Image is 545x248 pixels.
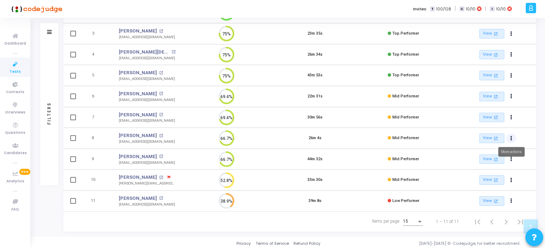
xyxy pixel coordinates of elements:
[479,92,504,101] a: View
[159,176,163,179] mat-icon: open_in_new
[159,113,163,117] mat-icon: open_in_new
[506,133,516,143] button: Actions
[392,115,419,120] span: Mid Performer
[159,92,163,96] mat-icon: open_in_new
[159,134,163,138] mat-icon: open_in_new
[81,107,112,128] td: 7
[466,6,475,12] span: 10/10
[119,27,157,35] a: [PERSON_NAME]
[4,150,27,156] span: Candidates
[6,178,24,184] span: Analytics
[496,6,506,12] span: 10/10
[81,23,112,44] td: 3
[392,31,419,36] span: Top Performer
[46,74,52,152] div: Filters
[490,6,494,12] span: I
[493,135,499,141] mat-icon: open_in_new
[10,69,21,75] span: Tests
[392,157,419,161] span: Mid Performer
[119,139,175,145] div: [EMAIL_ADDRESS][DOMAIN_NAME]
[5,130,25,136] span: Questions
[119,195,157,202] a: [PERSON_NAME]
[320,241,536,247] div: [DATE]-[DATE] © Codejudge, for better recruitment.
[506,196,516,206] button: Actions
[172,50,175,54] mat-icon: open_in_new
[436,6,451,12] span: 100/128
[309,135,321,141] div: 26m 4s
[506,29,516,39] button: Actions
[236,241,251,247] a: Privacy
[392,136,419,140] span: Mid Performer
[5,41,26,47] span: Dashboard
[159,71,163,75] mat-icon: open_in_new
[392,198,419,203] span: Low Performer
[392,52,419,57] span: Top Performer
[479,175,504,185] a: View
[119,202,175,207] div: [EMAIL_ADDRESS][DOMAIN_NAME]
[392,177,419,182] span: Mid Performer
[513,214,528,229] button: Last page
[479,133,504,143] a: View
[19,169,30,175] span: New
[403,219,423,224] mat-select: Items per page:
[81,169,112,191] td: 10
[413,6,427,12] label: Invites:
[307,177,322,183] div: 33m 30s
[309,198,321,204] div: 39m 8s
[81,191,112,212] td: 11
[119,160,175,166] div: [EMAIL_ADDRESS][DOMAIN_NAME]
[119,35,175,40] div: [EMAIL_ADDRESS][DOMAIN_NAME]
[479,196,504,206] a: View
[506,175,516,185] button: Actions
[81,86,112,107] td: 6
[499,214,513,229] button: Next page
[455,5,456,12] span: |
[119,97,175,103] div: [EMAIL_ADDRESS][DOMAIN_NAME]
[403,219,408,224] span: 15
[493,72,499,79] mat-icon: open_in_new
[479,155,504,164] a: View
[119,56,175,61] div: [EMAIL_ADDRESS][DOMAIN_NAME]
[9,2,62,16] img: logo
[119,111,157,118] a: [PERSON_NAME]
[5,110,25,116] span: Interviews
[159,196,163,200] mat-icon: open_in_new
[506,92,516,102] button: Actions
[307,93,322,100] div: 22m 31s
[6,89,24,95] span: Contests
[11,207,19,213] span: FAQ
[81,149,112,170] td: 9
[479,71,504,80] a: View
[119,118,175,123] div: [EMAIL_ADDRESS][DOMAIN_NAME]
[119,69,157,76] a: [PERSON_NAME]
[307,31,322,37] div: 23m 35s
[493,31,499,37] mat-icon: open_in_new
[119,174,157,181] a: [PERSON_NAME]
[294,241,320,247] a: Refund Policy
[307,156,322,162] div: 44m 32s
[459,6,464,12] span: C
[159,155,163,158] mat-icon: open_in_new
[470,214,485,229] button: First page
[506,50,516,60] button: Actions
[506,112,516,122] button: Actions
[372,218,400,224] div: Items per page:
[119,181,175,186] div: [PERSON_NAME][EMAIL_ADDRESS][DOMAIN_NAME]
[493,198,499,204] mat-icon: open_in_new
[256,241,289,247] a: Terms of Service
[392,73,419,77] span: Top Performer
[493,114,499,120] mat-icon: open_in_new
[493,93,499,100] mat-icon: open_in_new
[485,214,499,229] button: Previous page
[307,115,322,121] div: 30m 56s
[506,71,516,81] button: Actions
[493,52,499,58] mat-icon: open_in_new
[159,29,163,33] mat-icon: open_in_new
[479,29,504,39] a: View
[479,50,504,60] a: View
[493,177,499,183] mat-icon: open_in_new
[498,147,525,157] div: More actions
[81,128,112,149] td: 8
[307,52,322,58] div: 26m 34s
[119,132,157,139] a: [PERSON_NAME]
